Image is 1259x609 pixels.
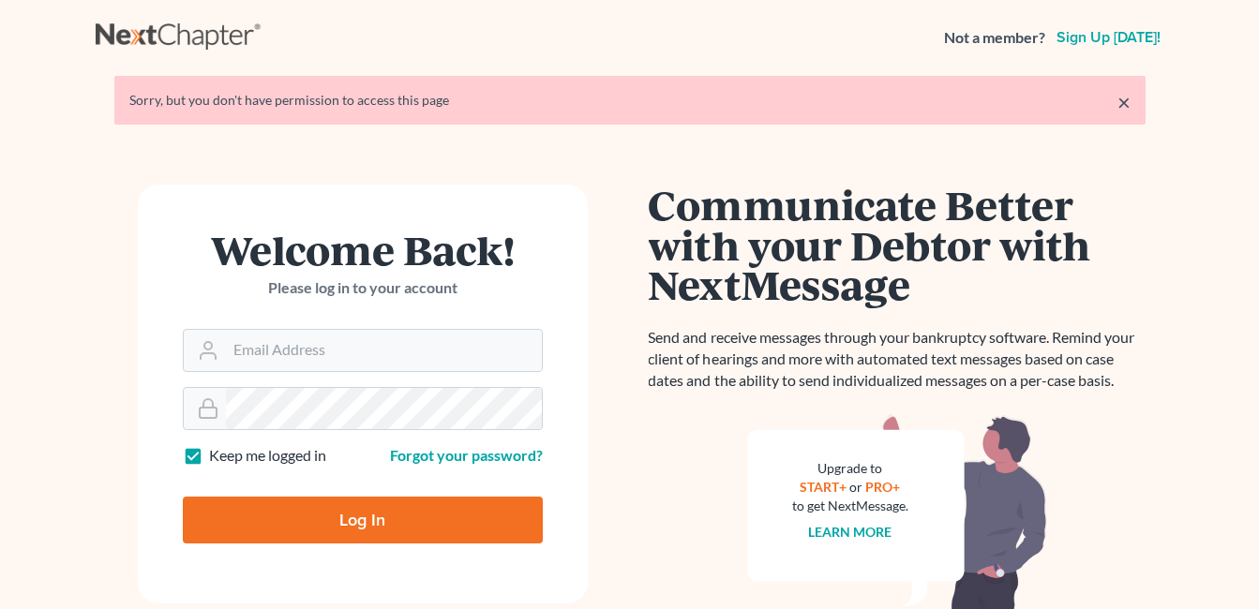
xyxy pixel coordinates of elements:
[1117,91,1131,113] a: ×
[792,497,908,515] div: to get NextMessage.
[649,185,1146,304] h1: Communicate Better with your Debtor with NextMessage
[865,479,900,495] a: PRO+
[209,445,326,467] label: Keep me logged in
[792,459,908,478] div: Upgrade to
[808,524,892,540] a: Learn more
[183,277,543,299] p: Please log in to your account
[1053,30,1164,45] a: Sign up [DATE]!
[183,497,543,543] input: Log In
[129,91,1131,110] div: Sorry, but you don't have permission to access this page
[649,327,1146,392] p: Send and receive messages through your bankruptcy software. Remind your client of hearings and mo...
[800,479,847,495] a: START+
[226,330,542,371] input: Email Address
[183,230,543,270] h1: Welcome Back!
[849,479,862,495] span: or
[390,446,543,464] a: Forgot your password?
[944,27,1045,49] strong: Not a member?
